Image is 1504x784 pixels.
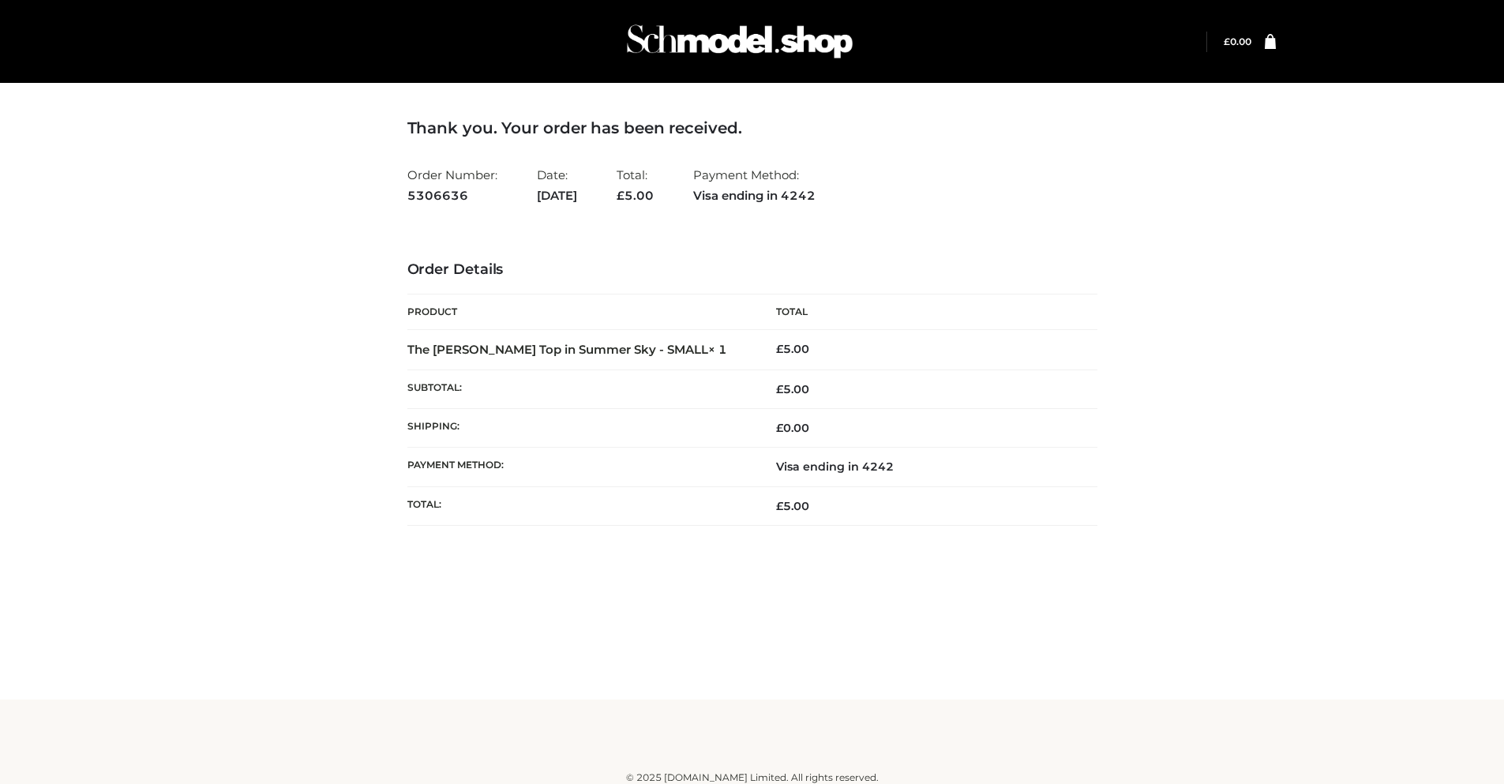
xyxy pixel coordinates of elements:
[537,161,577,209] li: Date:
[617,188,654,203] span: 5.00
[1224,36,1230,47] span: £
[693,161,816,209] li: Payment Method:
[621,10,858,73] img: Schmodel Admin 964
[776,421,809,435] bdi: 0.00
[407,118,1097,137] h3: Thank you. Your order has been received.
[752,294,1097,330] th: Total
[407,294,752,330] th: Product
[776,342,783,356] span: £
[407,161,497,209] li: Order Number:
[407,448,752,486] th: Payment method:
[617,161,654,209] li: Total:
[617,188,624,203] span: £
[407,369,752,408] th: Subtotal:
[776,499,809,513] span: 5.00
[537,186,577,206] strong: [DATE]
[776,499,783,513] span: £
[407,486,752,525] th: Total:
[1224,36,1251,47] bdi: 0.00
[752,448,1097,486] td: Visa ending in 4242
[407,409,752,448] th: Shipping:
[407,186,497,206] strong: 5306636
[1224,36,1251,47] a: £0.00
[776,342,809,356] bdi: 5.00
[407,342,727,357] strong: The [PERSON_NAME] Top in Summer Sky - SMALL
[776,382,809,396] span: 5.00
[776,421,783,435] span: £
[776,382,783,396] span: £
[693,186,816,206] strong: Visa ending in 4242
[708,342,727,357] strong: × 1
[407,261,1097,279] h3: Order Details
